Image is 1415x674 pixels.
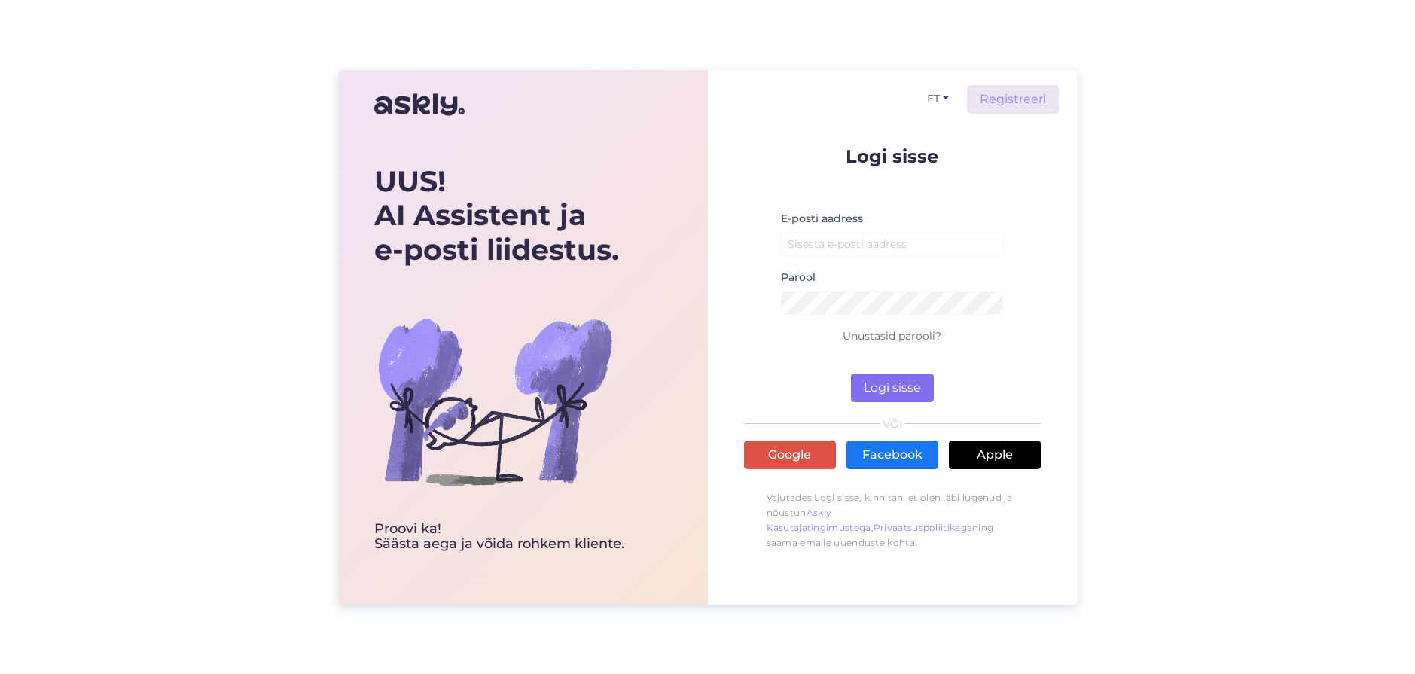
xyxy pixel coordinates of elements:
div: Proovi ka! Säästa aega ja võida rohkem kliente. [374,522,624,552]
img: bg-askly [374,281,615,522]
a: Facebook [846,441,938,469]
a: Askly Kasutajatingimustega [767,507,871,533]
div: UUS! AI Assistent ja e-posti liidestus. [374,164,624,267]
a: Apple [949,441,1041,469]
button: ET [921,88,955,110]
a: Unustasid parooli? [843,329,941,343]
a: Registreeri [967,85,1059,114]
img: Askly [374,87,465,123]
span: VÕI [880,419,904,429]
label: E-posti aadress [781,211,863,227]
a: Google [744,441,836,469]
label: Parool [781,270,816,285]
p: Logi sisse [744,147,1041,166]
input: Sisesta e-posti aadress [781,233,1004,256]
button: Logi sisse [851,374,934,402]
p: Vajutades Logi sisse, kinnitan, et olen läbi lugenud ja nõustun , ning saama emaile uuenduste kohta. [744,483,1041,558]
a: Privaatsuspoliitikaga [874,522,972,533]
